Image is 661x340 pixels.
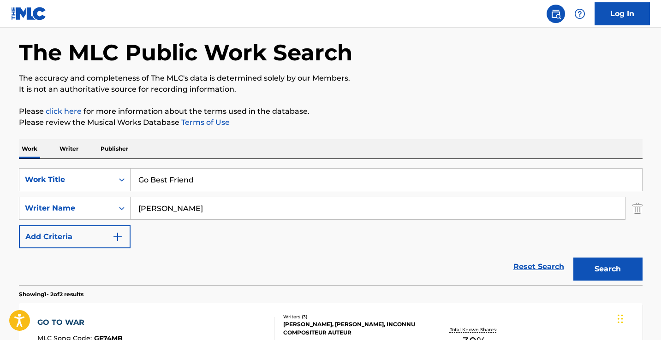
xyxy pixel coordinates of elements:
div: Writers ( 3 ) [283,313,423,320]
a: Public Search [547,5,565,23]
button: Add Criteria [19,225,131,248]
p: It is not an authoritative source for recording information. [19,84,643,95]
form: Search Form [19,168,643,285]
a: Terms of Use [179,118,230,127]
p: Showing 1 - 2 of 2 results [19,290,83,299]
img: Delete Criterion [632,197,643,220]
img: MLC Logo [11,7,47,20]
p: Work [19,139,40,158]
a: Log In [595,2,650,25]
img: help [574,8,585,19]
p: Please review the Musical Works Database [19,117,643,128]
div: GO TO WAR [37,317,123,328]
p: Publisher [98,139,131,158]
p: Please for more information about the terms used in the database. [19,106,643,117]
p: The accuracy and completeness of The MLC's data is determined solely by our Members. [19,73,643,84]
a: click here [46,107,82,116]
img: search [550,8,561,19]
div: Writer Name [25,203,108,214]
iframe: Chat Widget [615,296,661,340]
img: 9d2ae6d4665cec9f34b9.svg [112,231,123,242]
p: Total Known Shares: [450,326,499,333]
h1: The MLC Public Work Search [19,39,352,66]
button: Search [573,258,643,281]
div: Drag [618,305,623,333]
p: Writer [57,139,81,158]
div: Help [571,5,589,23]
div: Work Title [25,174,108,185]
a: Reset Search [509,257,569,277]
div: [PERSON_NAME], [PERSON_NAME], INCONNU COMPOSITEUR AUTEUR [283,320,423,337]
